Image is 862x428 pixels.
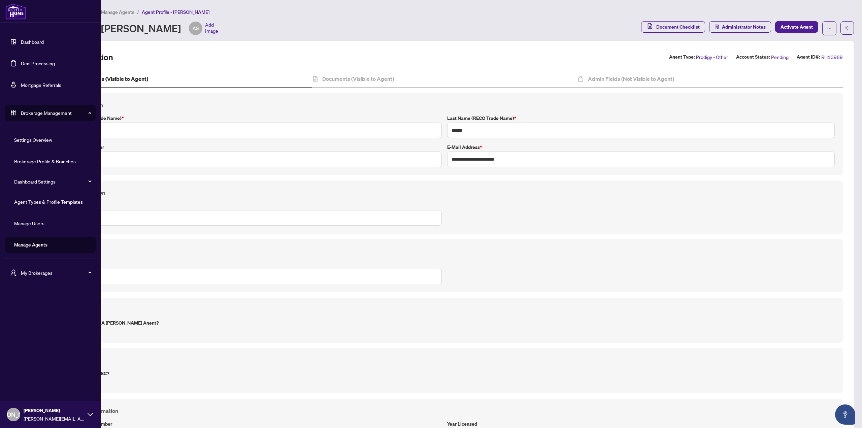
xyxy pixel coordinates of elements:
[696,53,728,61] span: Prodigy - Other
[14,220,44,226] a: Manage Users
[771,53,789,61] span: Pending
[827,26,832,31] span: ellipsis
[447,114,835,122] label: Last Name (RECO Trade Name)
[54,247,835,255] h4: Joining Profile
[21,82,61,88] a: Mortgage Referrals
[54,202,442,209] label: Sin #
[715,25,719,29] span: solution
[797,53,820,61] label: Agent ID#:
[14,137,52,143] a: Settings Overview
[14,178,56,185] a: Dashboard Settings
[775,21,818,33] button: Activate Agent
[54,143,442,151] label: Primary Phone Number
[54,356,835,364] h4: PREC
[736,53,770,61] label: Account Status:
[14,242,47,248] a: Manage Agents
[54,407,835,415] h4: RECO License Information
[21,60,55,66] a: Deal Processing
[54,261,442,268] label: HST#
[54,189,835,197] h4: Personal Information
[54,420,442,428] label: RECO Registration Number
[35,22,218,35] div: Agent Profile - [PERSON_NAME]
[24,407,84,414] span: [PERSON_NAME]
[54,101,835,109] h4: Contact Information
[54,306,835,314] h4: Referral
[14,158,76,164] a: Brokerage Profile & Branches
[101,9,134,15] span: Manage Agents
[137,8,139,16] li: /
[54,319,835,327] label: Were you referred by a [PERSON_NAME] Agent?
[54,114,442,122] label: First Name (RECO Trade Name)
[5,3,26,20] img: logo
[205,22,218,35] span: Add Image
[656,22,700,32] span: Document Checklist
[10,269,17,276] span: user-switch
[709,21,771,33] button: Administrator Notes
[641,21,705,33] button: Document Checklist
[821,53,843,61] span: RH13989
[835,404,855,425] button: Open asap
[21,109,91,117] span: Brokerage Management
[447,420,835,428] label: Year Licensed
[142,9,209,15] span: Agent Profile - [PERSON_NAME]
[588,75,674,83] h4: Admin Fields (Not Visible to Agent)
[54,370,835,377] label: Are you joining as PREC?
[322,75,394,83] h4: Documents (Visible to Agent)
[193,25,199,32] span: AS
[21,269,91,276] span: My Brokerages
[845,26,850,30] span: arrow-left
[14,199,83,205] a: Agent Types & Profile Templates
[24,415,84,422] span: [PERSON_NAME][EMAIL_ADDRESS][DOMAIN_NAME]
[447,143,835,151] label: E-mail Address
[669,53,695,61] label: Agent Type:
[781,22,813,32] span: Activate Agent
[722,22,766,32] span: Administrator Notes
[56,75,148,83] h4: Agent Profile Fields (Visible to Agent)
[21,39,44,45] a: Dashboard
